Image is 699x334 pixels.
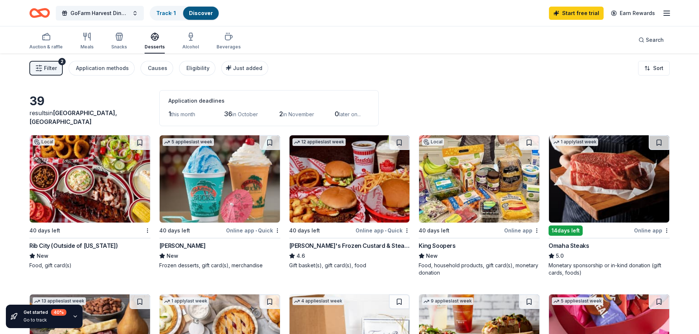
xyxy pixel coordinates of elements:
[419,135,539,223] img: Image for King Soopers
[29,44,63,50] div: Auction & raffle
[168,110,171,118] span: 1
[292,138,346,146] div: 12 applies last week
[29,61,63,76] button: Filter2
[189,10,213,16] a: Discover
[634,226,670,235] div: Online app
[385,228,386,234] span: •
[29,109,150,126] div: results
[148,64,167,73] div: Causes
[638,61,670,76] button: Sort
[159,241,206,250] div: [PERSON_NAME]
[80,44,94,50] div: Meals
[633,33,670,47] button: Search
[549,241,589,250] div: Omaha Steaks
[232,111,258,117] span: in October
[29,4,50,22] a: Home
[549,262,670,276] div: Monetary sponsorship or in-kind donation (gift cards, foods)
[221,61,268,76] button: Just added
[182,44,199,50] div: Alcohol
[160,135,280,223] img: Image for Bahama Buck's
[216,44,241,50] div: Beverages
[552,297,603,305] div: 5 applies last week
[29,109,117,125] span: [GEOGRAPHIC_DATA], [GEOGRAPHIC_DATA]
[29,94,150,109] div: 39
[339,111,361,117] span: later on...
[419,241,455,250] div: King Soopers
[29,29,63,54] button: Auction & raffle
[419,226,449,235] div: 40 days left
[163,138,214,146] div: 5 applies last week
[419,262,540,276] div: Food, household products, gift card(s), monetary donation
[646,36,664,44] span: Search
[289,135,410,269] a: Image for Freddy's Frozen Custard & Steakburgers12 applieslast week40 days leftOnline app•Quick[P...
[422,138,444,146] div: Local
[29,226,60,235] div: 40 days left
[290,135,410,223] img: Image for Freddy's Frozen Custard & Steakburgers
[159,135,280,269] a: Image for Bahama Buck's5 applieslast week40 days leftOnline app•Quick[PERSON_NAME]NewFrozen desse...
[141,61,173,76] button: Causes
[422,297,473,305] div: 9 applies last week
[182,29,199,54] button: Alcohol
[29,109,117,125] span: in
[186,64,210,73] div: Eligibility
[30,135,150,223] img: Image for Rib City (Outside of Florida)
[356,226,410,235] div: Online app Quick
[335,110,339,118] span: 0
[150,6,219,21] button: Track· 1Discover
[279,110,283,118] span: 2
[167,252,178,260] span: New
[296,252,305,260] span: 4.6
[145,29,165,54] button: Desserts
[69,61,135,76] button: Application methods
[23,317,66,323] div: Go to track
[216,29,241,54] button: Beverages
[226,226,280,235] div: Online app Quick
[156,10,176,16] a: Track· 1
[289,262,410,269] div: Gift basket(s), gift card(s), food
[426,252,438,260] span: New
[37,252,48,260] span: New
[171,111,195,117] span: this month
[168,96,369,105] div: Application deadlines
[44,64,57,73] span: Filter
[419,135,540,276] a: Image for King SoopersLocal40 days leftOnline appKing SoopersNewFood, household products, gift ca...
[29,241,118,250] div: Rib City (Outside of [US_STATE])
[159,262,280,269] div: Frozen desserts, gift card(s), merchandise
[70,9,129,18] span: GoFarm Harvest Dinner 2025
[224,110,232,118] span: 36
[159,226,190,235] div: 40 days left
[549,135,669,223] img: Image for Omaha Steaks
[552,138,598,146] div: 1 apply last week
[179,61,215,76] button: Eligibility
[289,241,410,250] div: [PERSON_NAME]'s Frozen Custard & Steakburgers
[111,44,127,50] div: Snacks
[549,225,583,236] div: 14 days left
[33,138,55,146] div: Local
[111,29,127,54] button: Snacks
[292,297,344,305] div: 4 applies last week
[33,297,86,305] div: 13 applies last week
[255,228,257,234] span: •
[23,309,66,316] div: Get started
[653,64,663,73] span: Sort
[76,64,129,73] div: Application methods
[289,226,320,235] div: 40 days left
[29,262,150,269] div: Food, gift card(s)
[56,6,144,21] button: GoFarm Harvest Dinner 2025
[51,309,66,316] div: 40 %
[29,135,150,269] a: Image for Rib City (Outside of Florida)Local40 days leftRib City (Outside of [US_STATE])NewFood, ...
[549,7,604,20] a: Start free trial
[283,111,314,117] span: in November
[549,135,670,276] a: Image for Omaha Steaks 1 applylast week14days leftOnline appOmaha Steaks5.0Monetary sponsorship o...
[58,58,66,65] div: 2
[145,44,165,50] div: Desserts
[607,7,659,20] a: Earn Rewards
[504,226,540,235] div: Online app
[163,297,209,305] div: 1 apply last week
[556,252,564,260] span: 5.0
[80,29,94,54] button: Meals
[233,65,262,71] span: Just added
